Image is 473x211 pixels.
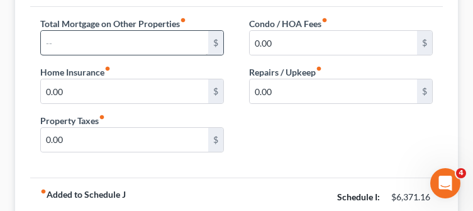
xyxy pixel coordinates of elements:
[208,31,223,55] div: $
[40,188,47,195] i: fiber_manual_record
[208,128,223,152] div: $
[40,66,111,79] label: Home Insurance
[250,31,417,55] input: --
[250,79,417,103] input: --
[40,114,105,127] label: Property Taxes
[417,79,432,103] div: $
[249,17,328,30] label: Condo / HOA Fees
[337,191,380,202] strong: Schedule I:
[391,191,433,203] div: $6,371.16
[249,66,322,79] label: Repairs / Upkeep
[316,66,322,72] i: fiber_manual_record
[99,114,105,120] i: fiber_manual_record
[321,17,328,23] i: fiber_manual_record
[41,128,208,152] input: --
[180,17,186,23] i: fiber_manual_record
[417,31,432,55] div: $
[41,31,208,55] input: --
[41,79,208,103] input: --
[208,79,223,103] div: $
[40,17,186,30] label: Total Mortgage on Other Properties
[104,66,111,72] i: fiber_manual_record
[430,168,460,198] iframe: Intercom live chat
[456,168,466,178] span: 4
